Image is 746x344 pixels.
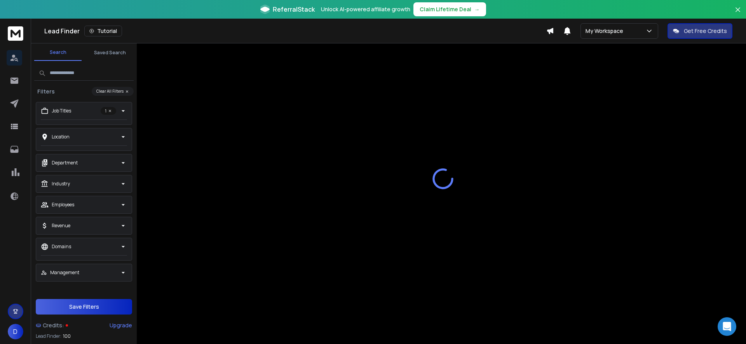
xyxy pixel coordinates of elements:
p: Revenue [52,223,70,229]
button: Search [34,45,82,61]
div: Lead Finder [44,26,546,36]
span: → [474,5,480,13]
p: Domains [52,244,71,250]
button: Claim Lifetime Deal→ [413,2,486,16]
button: Tutorial [84,26,122,36]
button: Saved Search [86,45,134,61]
p: Get Free Credits [684,27,727,35]
p: Management [50,270,79,276]
button: D [8,324,23,339]
div: Upgrade [110,322,132,329]
p: 1 [101,107,116,115]
a: Credits:Upgrade [36,318,132,333]
button: Get Free Credits [668,23,732,39]
h3: Filters [34,88,58,95]
p: Lead Finder: [36,333,61,339]
div: Open Intercom Messenger [718,317,736,336]
p: Industry [52,181,70,187]
p: Job Titles [52,108,71,114]
p: Location [52,134,70,140]
p: My Workspace [586,27,626,35]
button: Clear All Filters [92,87,134,96]
p: Employees [52,202,74,208]
p: Department [52,160,78,166]
span: ReferralStack [273,5,315,14]
span: 100 [63,333,71,339]
button: Save Filters [36,299,132,315]
p: Unlock AI-powered affiliate growth [321,5,410,13]
button: Close banner [733,5,743,23]
span: Credits: [43,322,64,329]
